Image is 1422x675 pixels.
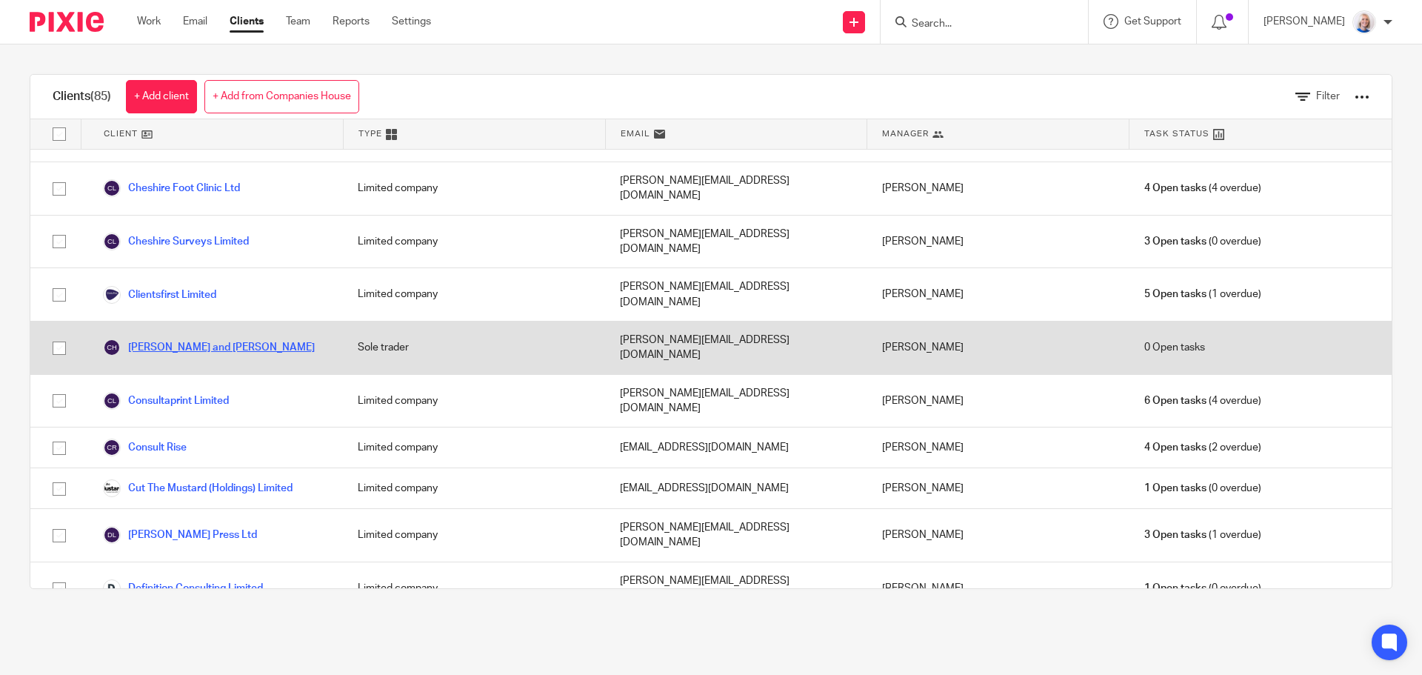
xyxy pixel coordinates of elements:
[605,162,867,215] div: [PERSON_NAME][EMAIL_ADDRESS][DOMAIN_NAME]
[343,375,605,428] div: Limited company
[1144,234,1261,249] span: (0 overdue)
[867,428,1129,468] div: [PERSON_NAME]
[103,526,257,544] a: [PERSON_NAME] Press Ltd
[1144,393,1261,408] span: (4 overdue)
[1144,181,1206,196] span: 4 Open tasks
[1144,393,1206,408] span: 6 Open tasks
[103,526,121,544] img: svg%3E
[126,80,197,113] a: + Add client
[1144,287,1206,302] span: 5 Open tasks
[286,14,310,29] a: Team
[621,127,650,140] span: Email
[103,479,121,497] img: Logo.png
[867,216,1129,268] div: [PERSON_NAME]
[1144,234,1206,249] span: 3 Open tasks
[1124,16,1181,27] span: Get Support
[343,509,605,562] div: Limited company
[1144,127,1209,140] span: Task Status
[103,439,121,456] img: svg%3E
[343,428,605,468] div: Limited company
[90,90,111,102] span: (85)
[103,339,121,356] img: svg%3E
[605,509,867,562] div: [PERSON_NAME][EMAIL_ADDRESS][DOMAIN_NAME]
[1144,581,1206,596] span: 1 Open tasks
[392,14,431,29] a: Settings
[867,562,1129,615] div: [PERSON_NAME]
[1144,440,1206,455] span: 4 Open tasks
[204,80,359,113] a: + Add from Companies House
[1144,181,1261,196] span: (4 overdue)
[103,579,121,597] img: definition_consulting_limited_logo.jpg
[103,233,121,250] img: svg%3E
[867,375,1129,428] div: [PERSON_NAME]
[1264,14,1345,29] p: [PERSON_NAME]
[605,428,867,468] div: [EMAIL_ADDRESS][DOMAIN_NAME]
[104,127,138,140] span: Client
[333,14,370,29] a: Reports
[103,439,187,456] a: Consult Rise
[358,127,382,140] span: Type
[343,162,605,215] div: Limited company
[1316,91,1340,102] span: Filter
[1144,481,1206,496] span: 1 Open tasks
[1144,287,1261,302] span: (1 overdue)
[103,179,121,197] img: svg%3E
[1144,528,1206,542] span: 3 Open tasks
[343,468,605,508] div: Limited company
[103,392,121,410] img: svg%3E
[605,322,867,374] div: [PERSON_NAME][EMAIL_ADDRESS][DOMAIN_NAME]
[867,162,1129,215] div: [PERSON_NAME]
[183,14,207,29] a: Email
[103,579,263,597] a: Definition Consulting Limited
[882,127,929,140] span: Manager
[343,322,605,374] div: Sole trader
[867,268,1129,321] div: [PERSON_NAME]
[45,120,73,148] input: Select all
[867,509,1129,562] div: [PERSON_NAME]
[605,216,867,268] div: [PERSON_NAME][EMAIL_ADDRESS][DOMAIN_NAME]
[343,216,605,268] div: Limited company
[230,14,264,29] a: Clients
[605,375,867,428] div: [PERSON_NAME][EMAIL_ADDRESS][DOMAIN_NAME]
[137,14,161,29] a: Work
[103,392,229,410] a: Consultaprint Limited
[103,479,293,497] a: Cut The Mustard (Holdings) Limited
[343,268,605,321] div: Limited company
[910,18,1044,31] input: Search
[53,89,111,104] h1: Clients
[1144,440,1261,455] span: (2 overdue)
[103,339,315,356] a: [PERSON_NAME] and [PERSON_NAME]
[103,286,216,304] a: Clientsfirst Limited
[103,233,249,250] a: Cheshire Surveys Limited
[1144,581,1261,596] span: (0 overdue)
[867,468,1129,508] div: [PERSON_NAME]
[343,562,605,615] div: Limited company
[605,468,867,508] div: [EMAIL_ADDRESS][DOMAIN_NAME]
[30,12,104,32] img: Pixie
[1144,481,1261,496] span: (0 overdue)
[1144,528,1261,542] span: (1 overdue)
[103,286,121,304] img: Logo.png
[605,268,867,321] div: [PERSON_NAME][EMAIL_ADDRESS][DOMAIN_NAME]
[605,562,867,615] div: [PERSON_NAME][EMAIL_ADDRESS][DOMAIN_NAME]
[1352,10,1376,34] img: Low%20Res%20-%20Your%20Support%20Team%20-5.jpg
[867,322,1129,374] div: [PERSON_NAME]
[103,179,240,197] a: Cheshire Foot Clinic Ltd
[1144,340,1205,355] span: 0 Open tasks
